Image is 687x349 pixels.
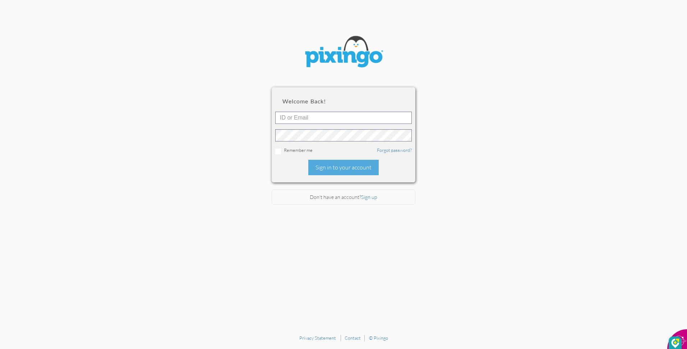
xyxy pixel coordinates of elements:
[282,98,405,104] h2: Welcome back!
[275,112,412,124] input: ID or Email
[345,335,361,341] a: Contact
[275,147,412,154] div: Remember me
[361,194,377,200] a: Sign up
[369,335,388,341] a: © Pixingo
[377,147,412,153] a: Forgot password?
[308,160,379,175] div: Sign in to your account
[671,339,679,348] img: DzVsEph+IJtmAAAAAElFTkSuQmCC
[299,335,336,341] a: Privacy Statement
[272,190,415,205] div: Don't have an account?
[300,32,387,73] img: pixingo logo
